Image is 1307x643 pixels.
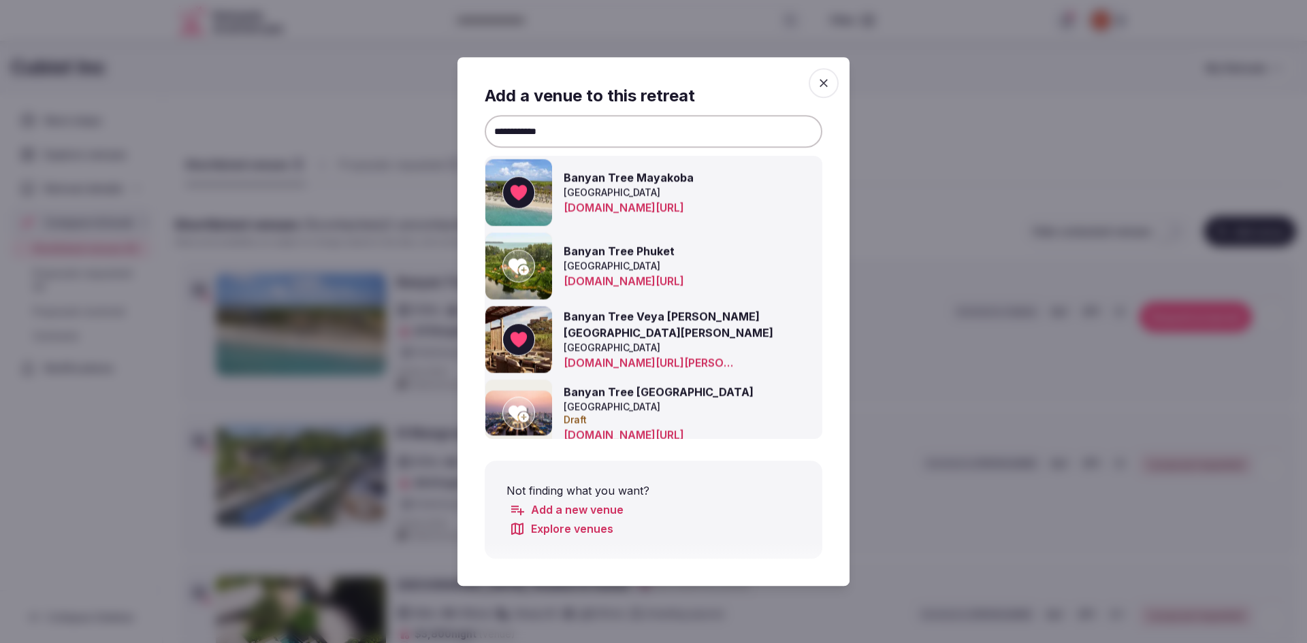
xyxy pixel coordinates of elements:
[564,355,738,371] a: [DOMAIN_NAME][URL][PERSON_NAME]
[564,384,781,400] h3: Banyan Tree [GEOGRAPHIC_DATA]
[509,501,624,518] a: Add a new venue
[564,342,781,355] p: [GEOGRAPHIC_DATA]
[564,199,738,216] a: [DOMAIN_NAME][URL]
[564,260,781,274] p: [GEOGRAPHIC_DATA]
[564,413,781,427] p: Draft
[564,309,781,342] h3: Banyan Tree Veya [PERSON_NAME][GEOGRAPHIC_DATA][PERSON_NAME]
[564,400,781,414] p: [GEOGRAPHIC_DATA]
[564,273,738,289] a: [DOMAIN_NAME][URL]
[485,306,552,373] img: Banyan Tree Veya Valle de Guadalupe
[485,159,552,226] img: Banyan Tree Mayakoba
[564,427,738,443] a: [DOMAIN_NAME][URL]
[485,233,552,299] img: Banyan Tree Phuket
[564,186,781,200] p: [GEOGRAPHIC_DATA]
[564,244,781,260] h3: Banyan Tree Phuket
[485,84,822,108] h2: Add a venue to this retreat
[506,482,801,499] p: Not finding what you want?
[485,391,552,435] img: Banyan Tree Bangkok
[564,170,781,186] h3: Banyan Tree Mayakoba
[509,521,613,537] a: Explore venues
